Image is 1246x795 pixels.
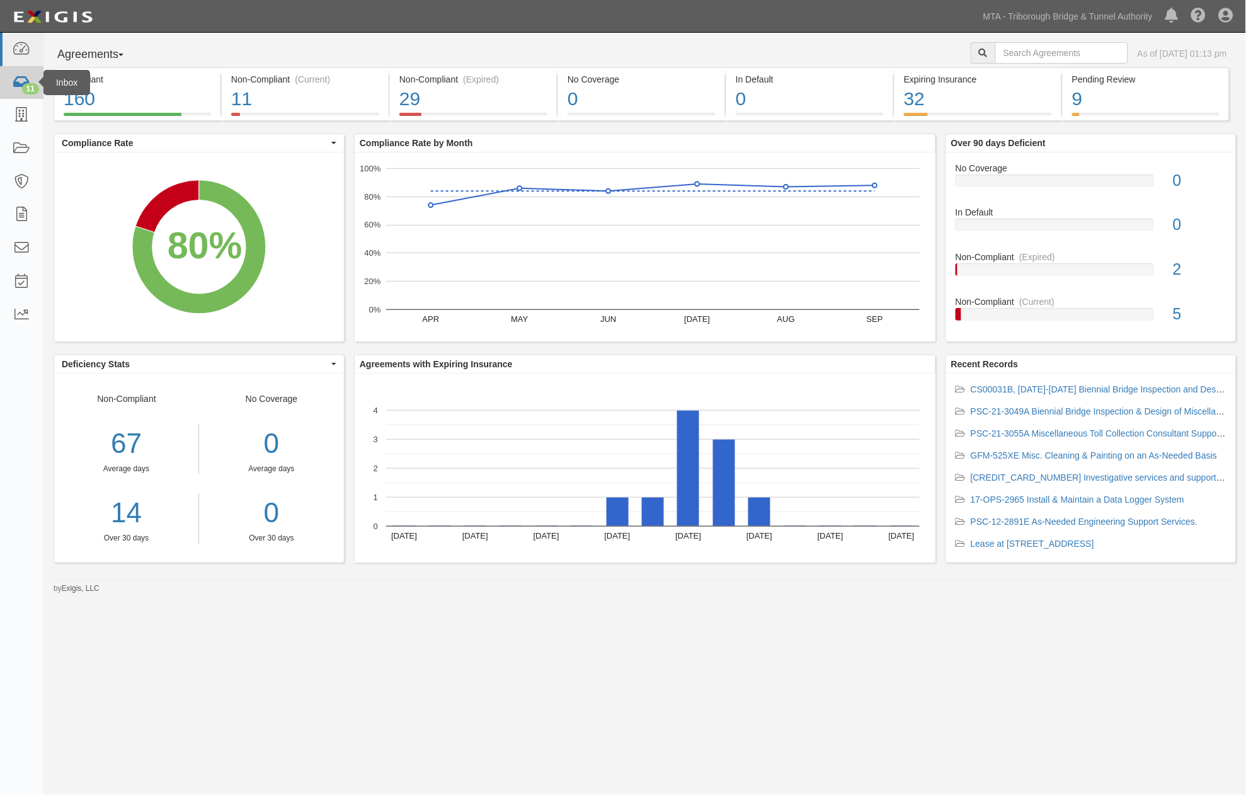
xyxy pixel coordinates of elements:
div: Inbox [43,70,90,95]
text: [DATE] [675,531,701,540]
text: [DATE] [818,531,843,540]
text: 2 [374,464,378,473]
div: Average days [209,464,334,474]
a: Non-Compliant(Expired)2 [956,251,1226,295]
div: (Current) [1019,295,1055,308]
div: 67 [54,424,198,464]
input: Search Agreements [995,42,1128,64]
a: MTA - Triborough Bridge & Tunnel Authority [977,4,1159,29]
div: No Coverage [946,162,1236,174]
text: 40% [364,248,380,258]
a: Non-Compliant(Expired)29 [390,113,557,123]
div: 0 [1163,214,1236,236]
div: As of [DATE] 01:13 pm [1138,47,1227,60]
div: 80% [168,219,243,273]
div: (Expired) [463,73,499,86]
button: Deficiency Stats [54,355,344,373]
a: Pending Review9 [1063,113,1230,123]
div: 11 [22,83,39,94]
a: Lease at [STREET_ADDRESS] [971,539,1094,549]
div: 11 [231,86,379,113]
a: GFM-525XE Misc. Cleaning & Painting on an As-Needed Basis [971,450,1217,460]
div: 29 [399,86,547,113]
svg: A chart. [355,374,935,563]
div: 5 [1163,303,1236,326]
text: AUG [777,314,795,324]
div: 160 [64,86,211,113]
a: In Default0 [956,206,1226,251]
div: Non-Compliant [946,251,1236,263]
b: Compliance Rate by Month [360,138,473,148]
text: 3 [374,435,378,444]
text: [DATE] [462,531,488,540]
div: Non-Compliant (Current) [231,73,379,86]
button: Compliance Rate [54,134,344,152]
a: PSC-12-2891E As-Needed Engineering Support Services. [971,517,1197,527]
a: Non-Compliant(Current)11 [222,113,389,123]
div: Non-Compliant (Expired) [399,73,547,86]
div: In Default [946,206,1236,219]
text: 20% [364,277,380,286]
text: 1 [374,493,378,502]
text: APR [423,314,440,324]
div: 0 [568,86,716,113]
a: 14 [54,493,198,533]
div: In Default [736,73,884,86]
text: 0 [374,522,378,531]
div: 2 [1163,258,1236,281]
a: Non-Compliant(Current)5 [956,295,1226,331]
div: Average days [54,464,198,474]
text: SEP [867,314,883,324]
div: Over 30 days [209,533,334,544]
a: No Coverage0 [558,113,725,123]
text: 80% [364,192,380,202]
span: Compliance Rate [62,137,328,149]
text: [DATE] [746,531,772,540]
text: [DATE] [391,531,417,540]
small: by [54,583,100,594]
text: [DATE] [685,314,711,324]
div: No Coverage [568,73,716,86]
div: Pending Review [1072,73,1220,86]
a: Exigis, LLC [62,584,100,593]
text: [DATE] [605,531,631,540]
text: 0% [369,305,381,314]
text: [DATE] [534,531,559,540]
div: Non-Compliant [946,295,1236,308]
img: logo-5460c22ac91f19d4615b14bd174203de0afe785f0fc80cf4dbbc73dc1793850b.png [9,6,96,28]
text: [DATE] [889,531,915,540]
div: 9 [1072,86,1220,113]
div: 0 [736,86,884,113]
text: MAY [511,314,529,324]
a: Compliant160 [54,113,220,123]
a: Expiring Insurance32 [894,113,1061,123]
div: 0 [1163,169,1236,192]
div: No Coverage [199,392,344,544]
text: 4 [374,406,378,415]
b: Recent Records [951,359,1019,369]
div: Expiring Insurance [904,73,1052,86]
svg: A chart. [54,152,344,341]
a: 0 [209,493,334,533]
div: Over 30 days [54,533,198,544]
a: 17-OPS-2965 Install & Maintain a Data Logger System [971,495,1184,505]
div: 0 [209,424,334,464]
div: (Current) [295,73,330,86]
text: JUN [600,314,616,324]
b: Agreements with Expiring Insurance [360,359,513,369]
div: (Expired) [1019,251,1055,263]
svg: A chart. [355,152,935,341]
div: Compliant [64,73,211,86]
div: Non-Compliant [54,392,199,544]
text: 60% [364,220,380,229]
b: Over 90 days Deficient [951,138,1046,148]
a: In Default0 [726,113,893,123]
a: No Coverage0 [956,162,1226,207]
button: Agreements [54,42,148,67]
span: Deficiency Stats [62,358,328,370]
